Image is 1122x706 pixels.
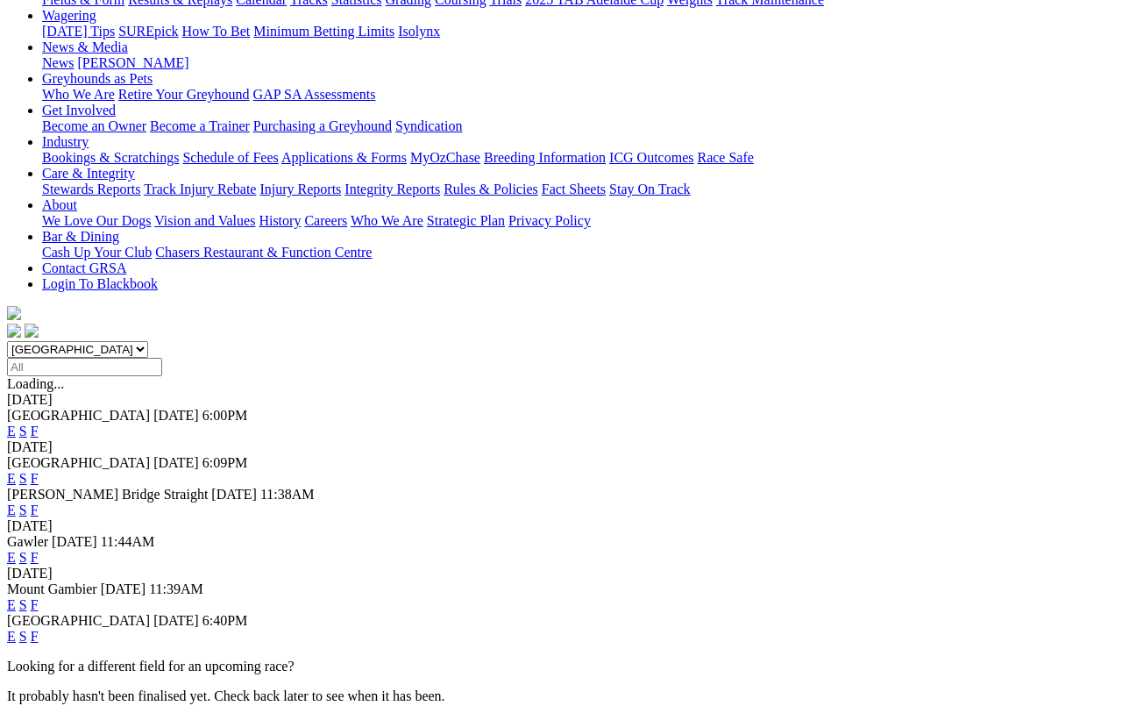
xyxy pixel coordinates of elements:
[42,134,89,149] a: Industry
[25,324,39,338] img: twitter.svg
[7,424,16,439] a: E
[42,87,1115,103] div: Greyhounds as Pets
[42,150,179,165] a: Bookings & Scratchings
[42,245,1115,260] div: Bar & Dining
[19,597,27,612] a: S
[542,182,606,196] a: Fact Sheets
[427,213,505,228] a: Strategic Plan
[609,150,693,165] a: ICG Outcomes
[118,24,178,39] a: SUREpick
[182,24,251,39] a: How To Bet
[281,150,407,165] a: Applications & Forms
[259,182,341,196] a: Injury Reports
[42,24,1115,39] div: Wagering
[42,276,158,291] a: Login To Blackbook
[42,55,1115,71] div: News & Media
[7,629,16,644] a: E
[42,197,77,212] a: About
[7,471,16,486] a: E
[7,688,445,703] partial: It probably hasn't been finalised yet. Check back later to see when it has been.
[42,24,115,39] a: [DATE] Tips
[42,39,128,54] a: News & Media
[118,87,250,102] a: Retire Your Greyhound
[259,213,301,228] a: History
[7,566,1115,581] div: [DATE]
[42,8,96,23] a: Wagering
[42,118,1115,134] div: Get Involved
[7,659,1115,674] p: Looking for a different field for an upcoming race?
[42,229,119,244] a: Bar & Dining
[444,182,538,196] a: Rules & Policies
[31,550,39,565] a: F
[150,118,250,133] a: Become a Trainer
[19,471,27,486] a: S
[260,487,315,502] span: 11:38AM
[7,613,150,628] span: [GEOGRAPHIC_DATA]
[42,55,74,70] a: News
[153,613,199,628] span: [DATE]
[42,87,115,102] a: Who We Are
[508,213,591,228] a: Privacy Policy
[253,87,376,102] a: GAP SA Assessments
[344,182,440,196] a: Integrity Reports
[7,439,1115,455] div: [DATE]
[7,324,21,338] img: facebook.svg
[155,245,372,260] a: Chasers Restaurant & Function Centre
[19,503,27,517] a: S
[202,613,248,628] span: 6:40PM
[202,408,248,423] span: 6:00PM
[42,182,140,196] a: Stewards Reports
[7,358,162,376] input: Select date
[410,150,480,165] a: MyOzChase
[609,182,690,196] a: Stay On Track
[153,455,199,470] span: [DATE]
[144,182,256,196] a: Track Injury Rebate
[101,581,146,596] span: [DATE]
[42,260,126,275] a: Contact GRSA
[19,550,27,565] a: S
[42,213,1115,229] div: About
[7,487,208,502] span: [PERSON_NAME] Bridge Straight
[42,103,116,118] a: Get Involved
[42,150,1115,166] div: Industry
[19,629,27,644] a: S
[31,629,39,644] a: F
[697,150,753,165] a: Race Safe
[101,534,155,549] span: 11:44AM
[351,213,423,228] a: Who We Are
[42,245,152,260] a: Cash Up Your Club
[7,455,150,470] span: [GEOGRAPHIC_DATA]
[42,118,146,133] a: Become an Owner
[7,534,48,549] span: Gawler
[31,503,39,517] a: F
[7,518,1115,534] div: [DATE]
[31,471,39,486] a: F
[211,487,257,502] span: [DATE]
[398,24,440,39] a: Isolynx
[304,213,347,228] a: Careers
[7,550,16,565] a: E
[42,166,135,181] a: Care & Integrity
[42,213,151,228] a: We Love Our Dogs
[7,408,150,423] span: [GEOGRAPHIC_DATA]
[253,118,392,133] a: Purchasing a Greyhound
[31,424,39,439] a: F
[7,503,16,517] a: E
[7,392,1115,408] div: [DATE]
[202,455,248,470] span: 6:09PM
[253,24,394,39] a: Minimum Betting Limits
[77,55,188,70] a: [PERSON_NAME]
[154,213,255,228] a: Vision and Values
[7,376,64,391] span: Loading...
[149,581,203,596] span: 11:39AM
[153,408,199,423] span: [DATE]
[484,150,606,165] a: Breeding Information
[31,597,39,612] a: F
[182,150,278,165] a: Schedule of Fees
[19,424,27,439] a: S
[52,534,97,549] span: [DATE]
[42,71,153,86] a: Greyhounds as Pets
[7,306,21,320] img: logo-grsa-white.png
[42,182,1115,197] div: Care & Integrity
[7,597,16,612] a: E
